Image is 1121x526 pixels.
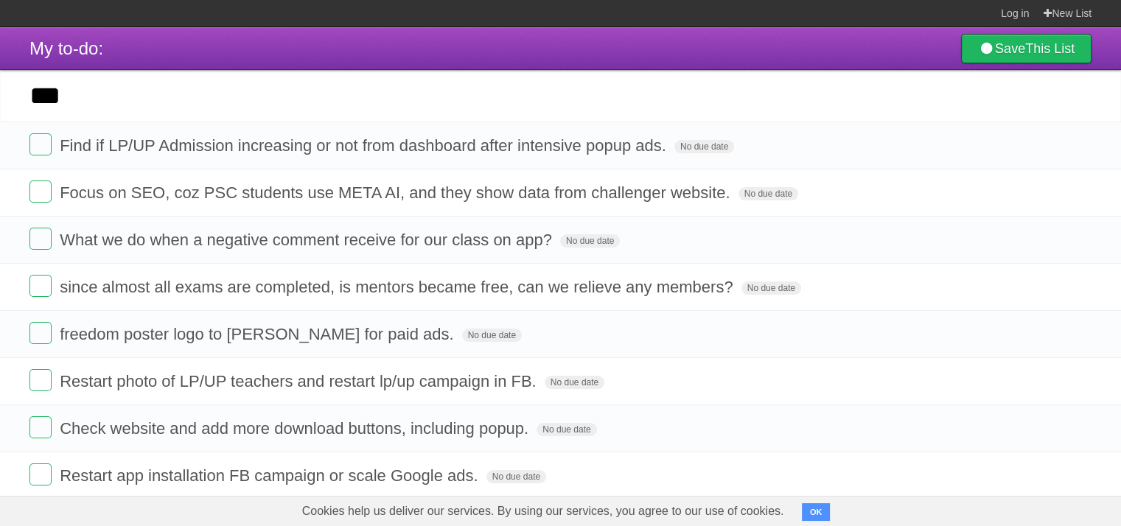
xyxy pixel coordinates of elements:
span: No due date [537,423,596,436]
label: Done [29,180,52,203]
span: No due date [674,140,734,153]
span: freedom poster logo to [PERSON_NAME] for paid ads. [60,325,457,343]
span: No due date [545,376,604,389]
span: Check website and add more download buttons, including popup. [60,419,532,438]
span: No due date [741,281,801,295]
label: Done [29,275,52,297]
label: Done [29,322,52,344]
span: What we do when a negative comment receive for our class on app? [60,231,556,249]
label: Done [29,463,52,485]
span: Restart photo of LP/UP teachers and restart lp/up campaign in FB. [60,372,540,390]
label: Done [29,133,52,155]
span: No due date [738,187,798,200]
span: Focus on SEO, coz PSC students use META AI, and they show data from challenger website. [60,183,733,202]
label: Done [29,416,52,438]
label: Done [29,369,52,391]
span: My to-do: [29,38,103,58]
span: since almost all exams are completed, is mentors became free, can we relieve any members? [60,278,736,296]
span: Cookies help us deliver our services. By using our services, you agree to our use of cookies. [287,497,799,526]
b: This List [1025,41,1075,56]
span: No due date [560,234,620,248]
span: Find if LP/UP Admission increasing or not from dashboard after intensive popup ads. [60,136,670,155]
span: No due date [486,470,546,483]
label: Done [29,228,52,250]
span: Restart app installation FB campaign or scale Google ads. [60,466,481,485]
a: SaveThis List [961,34,1092,63]
button: OK [802,503,831,521]
span: No due date [462,329,522,342]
